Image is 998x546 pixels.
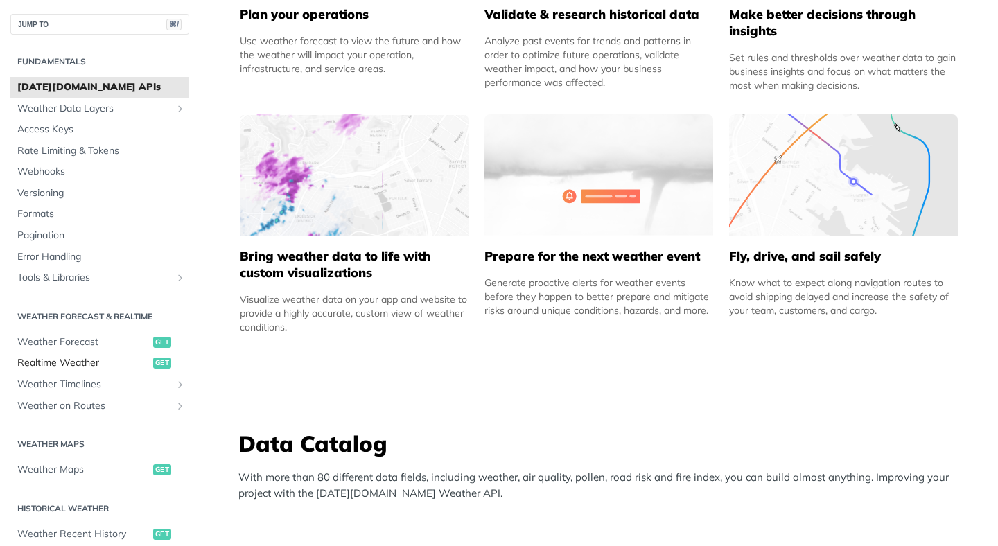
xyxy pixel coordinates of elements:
[17,144,186,158] span: Rate Limiting & Tokens
[240,34,469,76] div: Use weather forecast to view the future and how the weather will impact your operation, infrastru...
[166,19,182,30] span: ⌘/
[10,141,189,161] a: Rate Limiting & Tokens
[10,396,189,416] a: Weather on RoutesShow subpages for Weather on Routes
[17,123,186,136] span: Access Keys
[240,6,469,23] h5: Plan your operations
[729,51,958,92] div: Set rules and thresholds over weather data to gain business insights and focus on what matters th...
[484,276,713,317] div: Generate proactive alerts for weather events before they happen to better prepare and mitigate ri...
[153,337,171,348] span: get
[17,229,186,243] span: Pagination
[17,271,171,285] span: Tools & Libraries
[240,292,469,334] div: Visualize weather data on your app and website to provide a highly accurate, custom view of weath...
[729,6,958,39] h5: Make better decisions through insights
[10,332,189,353] a: Weather Forecastget
[153,358,171,369] span: get
[17,207,186,221] span: Formats
[10,204,189,224] a: Formats
[175,400,186,412] button: Show subpages for Weather on Routes
[17,186,186,200] span: Versioning
[238,470,966,501] p: With more than 80 different data fields, including weather, air quality, pollen, road risk and fi...
[175,103,186,114] button: Show subpages for Weather Data Layers
[484,6,713,23] h5: Validate & research historical data
[10,267,189,288] a: Tools & LibrariesShow subpages for Tools & Libraries
[729,248,958,265] h5: Fly, drive, and sail safely
[10,524,189,545] a: Weather Recent Historyget
[240,248,469,281] h5: Bring weather data to life with custom visualizations
[484,34,713,89] div: Analyze past events for trends and patterns in order to optimize future operations, validate weat...
[729,114,958,236] img: 994b3d6-mask-group-32x.svg
[10,310,189,323] h2: Weather Forecast & realtime
[10,225,189,246] a: Pagination
[10,374,189,395] a: Weather TimelinesShow subpages for Weather Timelines
[17,378,171,391] span: Weather Timelines
[10,14,189,35] button: JUMP TO⌘/
[153,464,171,475] span: get
[484,114,713,236] img: 2c0a313-group-496-12x.svg
[17,335,150,349] span: Weather Forecast
[10,77,189,98] a: [DATE][DOMAIN_NAME] APIs
[17,102,171,116] span: Weather Data Layers
[10,55,189,68] h2: Fundamentals
[10,438,189,450] h2: Weather Maps
[484,248,713,265] h5: Prepare for the next weather event
[10,161,189,182] a: Webhooks
[729,276,958,317] div: Know what to expect along navigation routes to avoid shipping delayed and increase the safety of ...
[17,80,186,94] span: [DATE][DOMAIN_NAME] APIs
[10,119,189,140] a: Access Keys
[175,379,186,390] button: Show subpages for Weather Timelines
[17,527,150,541] span: Weather Recent History
[238,428,966,459] h3: Data Catalog
[153,529,171,540] span: get
[17,463,150,477] span: Weather Maps
[17,250,186,264] span: Error Handling
[17,356,150,370] span: Realtime Weather
[10,247,189,267] a: Error Handling
[175,272,186,283] button: Show subpages for Tools & Libraries
[10,502,189,515] h2: Historical Weather
[10,98,189,119] a: Weather Data LayersShow subpages for Weather Data Layers
[10,183,189,204] a: Versioning
[17,399,171,413] span: Weather on Routes
[10,459,189,480] a: Weather Mapsget
[240,114,469,236] img: 4463876-group-4982x.svg
[17,165,186,179] span: Webhooks
[10,353,189,373] a: Realtime Weatherget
